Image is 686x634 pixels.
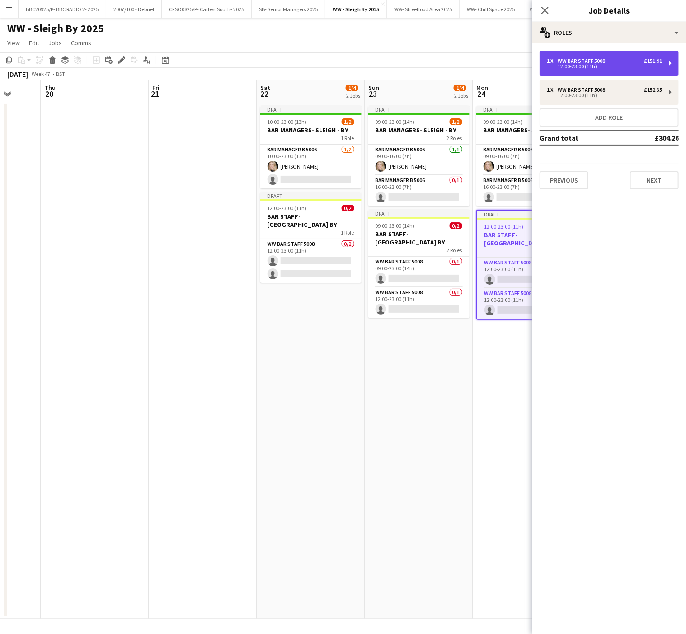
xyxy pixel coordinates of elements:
[368,257,470,287] app-card-role: WW Bar Staff 50080/109:00-23:00 (14h)
[476,106,578,113] div: Draft
[540,108,679,127] button: Add role
[476,210,578,320] app-job-card: Draft12:00-23:00 (11h)0/2BAR STAFF- [GEOGRAPHIC_DATA] BY2 RolesWW Bar Staff 50080/112:00-23:00 (1...
[460,0,522,18] button: WW- Chill Space 2025
[477,231,577,247] h3: BAR STAFF- [GEOGRAPHIC_DATA] BY
[368,230,470,246] h3: BAR STAFF- [GEOGRAPHIC_DATA] BY
[7,39,20,47] span: View
[547,93,662,98] div: 12:00-23:00 (11h)
[341,229,354,236] span: 1 Role
[476,106,578,206] app-job-card: Draft09:00-23:00 (14h)1/2BAR MANAGERS- SLEIGH - BY2 RolesBar Manager B 50061/109:00-16:00 (7h)[PE...
[260,106,362,113] div: Draft
[342,205,354,211] span: 0/2
[476,175,578,206] app-card-role: Bar Manager B 50060/116:00-23:00 (7h)
[252,0,325,18] button: SB- Senior Managers 2025
[162,0,252,18] button: CFSO0825/P- Carfest South- 2025
[540,171,588,189] button: Previous
[67,37,95,49] a: Comms
[376,118,415,125] span: 09:00-23:00 (14h)
[547,64,662,69] div: 12:00-23:00 (11h)
[7,70,28,79] div: [DATE]
[476,145,578,175] app-card-role: Bar Manager B 50061/109:00-16:00 (7h)[PERSON_NAME]
[476,126,578,134] h3: BAR MANAGERS- SLEIGH - BY
[260,145,362,188] app-card-role: Bar Manager B 50061/210:00-23:00 (13h)[PERSON_NAME]
[152,84,160,92] span: Fri
[540,131,625,145] td: Grand total
[43,89,56,99] span: 20
[644,58,662,64] div: £151.91
[71,39,91,47] span: Comms
[30,70,52,77] span: Week 47
[532,5,686,16] h3: Job Details
[368,145,470,175] app-card-role: Bar Manager B 50061/109:00-16:00 (7h)[PERSON_NAME]
[477,288,577,319] app-card-role: WW Bar Staff 50080/112:00-23:00 (11h)
[477,211,577,218] div: Draft
[484,118,523,125] span: 09:00-23:00 (14h)
[450,118,462,125] span: 1/2
[260,239,362,283] app-card-role: WW Bar Staff 50080/212:00-23:00 (11h)
[447,247,462,254] span: 2 Roles
[387,0,460,18] button: WW- Streetfood Area 2025
[558,58,609,64] div: WW Bar Staff 5008
[476,84,488,92] span: Mon
[522,0,611,18] button: WW- Santaland Food Court 2025
[532,22,686,43] div: Roles
[260,212,362,229] h3: BAR STAFF- [GEOGRAPHIC_DATA] BY
[477,258,577,288] app-card-role: WW Bar Staff 50080/112:00-23:00 (11h)
[547,58,558,64] div: 1 x
[342,118,354,125] span: 1/2
[454,92,468,99] div: 2 Jobs
[368,106,470,113] div: Draft
[45,37,66,49] a: Jobs
[106,0,162,18] button: 2007/100 - Debrief
[25,37,43,49] a: Edit
[644,87,662,93] div: £152.35
[630,171,679,189] button: Next
[260,106,362,188] app-job-card: Draft10:00-23:00 (13h)1/2BAR MANAGERS- SLEIGH - BY1 RoleBar Manager B 50061/210:00-23:00 (13h)[PE...
[341,135,354,141] span: 1 Role
[260,192,362,283] app-job-card: Draft12:00-23:00 (11h)0/2BAR STAFF- [GEOGRAPHIC_DATA] BY1 RoleWW Bar Staff 50080/212:00-23:00 (11h)
[346,85,358,91] span: 1/4
[547,87,558,93] div: 1 x
[454,85,466,91] span: 1/4
[625,131,679,145] td: £304.26
[268,205,307,211] span: 12:00-23:00 (11h)
[368,210,470,217] div: Draft
[368,210,470,318] app-job-card: Draft09:00-23:00 (14h)0/2BAR STAFF- [GEOGRAPHIC_DATA] BY2 RolesWW Bar Staff 50080/109:00-23:00 (1...
[475,89,488,99] span: 24
[376,222,415,229] span: 09:00-23:00 (14h)
[260,84,270,92] span: Sat
[29,39,39,47] span: Edit
[325,0,387,18] button: WW - Sleigh By 2025
[450,222,462,229] span: 0/2
[259,89,270,99] span: 22
[19,0,106,18] button: BBC20925/P- BBC RADIO 2- 2025
[56,70,65,77] div: BST
[4,37,23,49] a: View
[367,89,379,99] span: 23
[44,84,56,92] span: Thu
[260,192,362,199] div: Draft
[558,87,609,93] div: WW Bar Staff 5008
[346,92,360,99] div: 2 Jobs
[368,287,470,318] app-card-role: WW Bar Staff 50080/112:00-23:00 (11h)
[368,175,470,206] app-card-role: Bar Manager B 50060/116:00-23:00 (7h)
[368,106,470,206] app-job-card: Draft09:00-23:00 (14h)1/2BAR MANAGERS- SLEIGH - BY2 RolesBar Manager B 50061/109:00-16:00 (7h)[PE...
[260,126,362,134] h3: BAR MANAGERS- SLEIGH - BY
[447,135,462,141] span: 2 Roles
[368,126,470,134] h3: BAR MANAGERS- SLEIGH - BY
[484,223,524,230] span: 12:00-23:00 (11h)
[268,118,307,125] span: 10:00-23:00 (13h)
[151,89,160,99] span: 21
[7,22,104,35] h1: WW - Sleigh By 2025
[48,39,62,47] span: Jobs
[368,84,379,92] span: Sun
